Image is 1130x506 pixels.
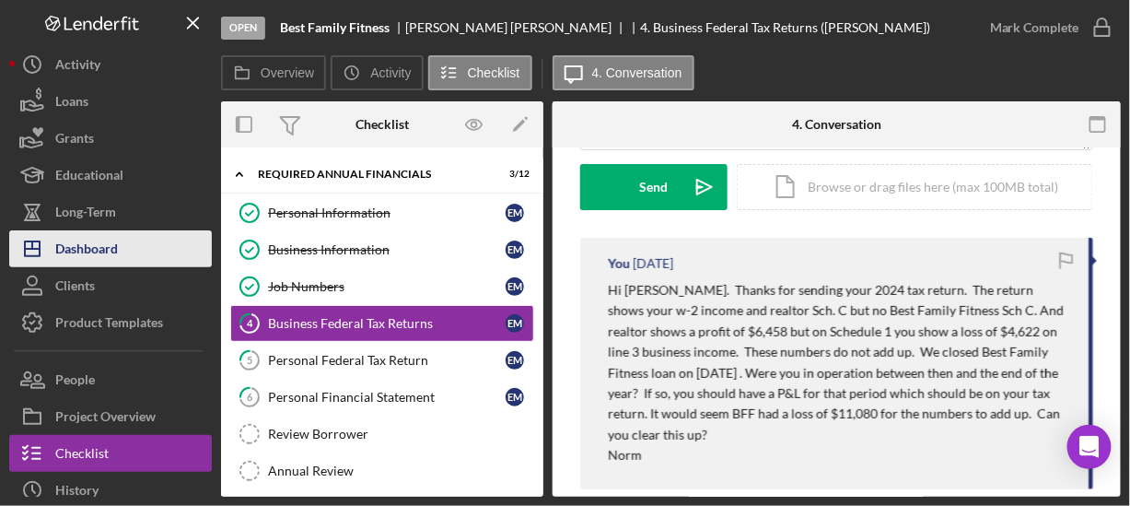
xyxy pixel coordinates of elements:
a: Job NumbersEM [230,268,534,305]
div: Send [640,164,669,210]
button: Dashboard [9,230,212,267]
button: Clients [9,267,212,304]
div: Educational [55,157,123,198]
button: Grants [9,120,212,157]
div: Checklist [355,117,409,132]
div: 3 / 12 [496,169,530,180]
div: E M [506,204,524,222]
button: Educational [9,157,212,194]
button: Checklist [9,435,212,472]
div: Required Annual Financials [258,169,483,180]
div: Activity [55,46,100,88]
div: Clients [55,267,95,309]
div: Loans [55,83,88,124]
button: Loans [9,83,212,120]
div: Personal Information [268,206,506,220]
div: Open [221,17,265,40]
button: Send [580,164,728,210]
label: Overview [261,65,314,80]
button: Activity [331,55,423,90]
div: Annual Review [268,464,533,478]
a: Review Borrower [230,416,534,453]
div: Long-Term [55,194,116,235]
button: Overview [221,55,326,90]
div: 4. Business Federal Tax Returns ([PERSON_NAME]) [640,20,930,35]
div: E M [506,314,524,333]
p: Hi [PERSON_NAME]. Thanks for sending your 2024 tax return. The return shows your w-2 income and r... [608,280,1070,445]
b: Best Family Fitness [280,20,390,35]
div: Grants [55,120,94,161]
div: Review Borrower [268,427,533,441]
a: Business InformationEM [230,231,534,268]
div: E M [506,388,524,406]
div: People [55,361,95,403]
div: 4. Conversation [792,117,881,132]
button: Mark Complete [972,9,1121,46]
tspan: 5 [247,354,252,366]
label: Activity [370,65,411,80]
div: Job Numbers [268,279,506,294]
label: 4. Conversation [592,65,682,80]
tspan: 4 [247,317,253,329]
button: Product Templates [9,304,212,341]
div: Checklist [55,435,109,477]
a: Personal InformationEM [230,194,534,231]
time: 2025-06-05 17:40 [633,256,673,271]
tspan: 6 [247,391,253,403]
div: Product Templates [55,304,163,346]
button: Checklist [428,55,532,90]
div: E M [506,277,524,296]
a: Annual Review [230,453,534,489]
a: 5Personal Federal Tax ReturnEM [230,342,534,379]
div: Personal Federal Tax Return [268,353,506,368]
button: Project Overview [9,398,212,435]
button: People [9,361,212,398]
div: [PERSON_NAME] [PERSON_NAME] [405,20,628,35]
div: Open Intercom Messenger [1067,425,1112,469]
div: You [608,256,630,271]
label: Checklist [468,65,520,80]
p: Norm [608,445,1070,465]
div: Personal Financial Statement [268,390,506,405]
div: E M [506,241,524,259]
button: Activity [9,46,212,83]
a: 6Personal Financial StatementEM [230,379,534,416]
a: 4Business Federal Tax ReturnsEM [230,305,534,342]
div: Business Information [268,242,506,257]
div: Project Overview [55,398,156,440]
button: 4. Conversation [553,55,694,90]
div: E M [506,351,524,370]
button: Long-Term [9,194,212,230]
div: Business Federal Tax Returns [268,316,506,331]
div: Mark Complete [990,9,1079,46]
div: Dashboard [55,230,118,272]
